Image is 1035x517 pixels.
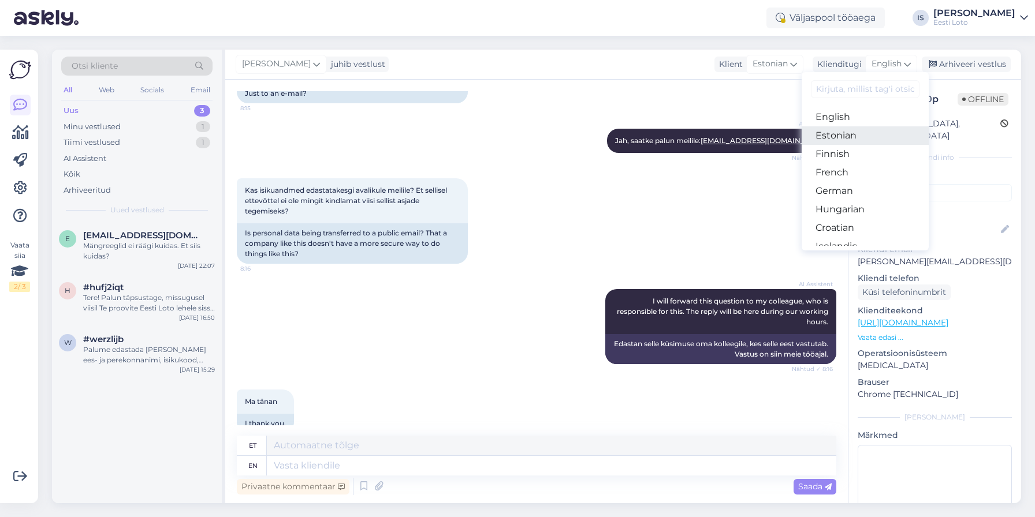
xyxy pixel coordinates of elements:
p: Operatsioonisüsteem [858,347,1012,359]
p: Kliendi nimi [858,206,1012,218]
a: [PERSON_NAME]Eesti Loto [933,9,1028,27]
span: English [872,58,902,70]
div: en [248,456,258,475]
div: Klienditugi [813,58,862,70]
div: Kliendi info [858,152,1012,163]
div: Minu vestlused [64,121,121,133]
div: Väljaspool tööaega [766,8,885,28]
p: Kliendi telefon [858,272,1012,284]
div: Palume edastada [PERSON_NAME] ees- ja perekonnanimi, isikukood, pank, [PERSON_NAME] [PERSON_NAME]... [83,344,215,365]
a: Finnish [802,145,929,163]
input: Lisa tag [858,184,1012,201]
div: [DATE] 16:50 [179,313,215,322]
div: Is personal data being transferred to a public email? That a company like this doesn't have a mor... [237,223,468,264]
div: Küsi telefoninumbrit [858,284,951,300]
div: 3 [194,105,210,117]
p: Chrome [TECHNICAL_ID] [858,388,1012,400]
span: e [65,234,70,243]
span: #werzlijb [83,334,124,344]
div: et [249,436,256,455]
span: I will forward this question to my colleague, who is responsible for this. The reply will be here... [617,297,830,326]
span: Kas isikuandmed edastatakesgi avalikule meilile? Et sellisel ettevõttel ei ole mingit kindlamat v... [245,186,449,215]
div: 1 [196,137,210,148]
div: Privaatne kommentaar [237,479,349,494]
div: AI Assistent [64,153,106,164]
div: Klient [714,58,743,70]
span: AI Assistent [790,280,833,289]
div: Tere! Palun täpsustage, missugusel viisil Te proovite Eesti Loto lehele sisse logida ning millise... [83,293,215,313]
span: Ma tänan [245,397,277,406]
input: Lisa nimi [858,223,999,236]
div: Arhiveeritud [64,185,111,196]
span: [PERSON_NAME] [242,58,311,70]
span: w [64,338,72,347]
span: enzuvsaun@gmail.com [83,230,203,241]
a: Croatian [802,219,929,237]
p: Vaata edasi ... [858,332,1012,343]
span: AI Assistent [790,119,833,128]
span: Otsi kliente [72,60,118,72]
div: Uus [64,105,79,117]
p: Klienditeekond [858,305,1012,317]
div: Tiimi vestlused [64,137,120,148]
p: [MEDICAL_DATA] [858,359,1012,372]
div: [GEOGRAPHIC_DATA], [GEOGRAPHIC_DATA] [861,118,1000,142]
a: French [802,163,929,182]
div: [PERSON_NAME] [858,412,1012,422]
div: Arhiveeri vestlus [922,57,1011,72]
input: Kirjuta, millist tag'i otsid [811,80,919,98]
div: Kõik [64,168,80,180]
a: German [802,182,929,200]
span: #hufj2iqt [83,282,124,293]
a: Hungarian [802,200,929,219]
a: Estonian [802,126,929,145]
div: 1 [196,121,210,133]
a: [EMAIL_ADDRESS][DOMAIN_NAME] [701,136,828,145]
span: 8:16 [240,264,284,273]
span: Nähtud ✓ 8:15 [790,153,833,162]
div: Edastan selle küsimuse oma kolleegile, kes selle eest vastutab. Vastus on siin meie tööajal. [605,334,836,364]
div: IS [913,10,929,26]
span: h [65,286,70,295]
span: Uued vestlused [110,205,164,215]
div: Vaata siia [9,240,30,292]
span: Offline [958,93,1008,106]
p: Kliendi tag'id [858,170,1012,182]
span: Jah, saatke palun meilile: [615,136,828,145]
div: Eesti Loto [933,18,1015,27]
div: [PERSON_NAME] [933,9,1015,18]
div: juhib vestlust [326,58,385,70]
p: Kliendi email [858,243,1012,256]
span: Estonian [753,58,788,70]
span: 8:15 [240,104,284,113]
a: Icelandic [802,237,929,256]
div: [DATE] 15:29 [180,365,215,374]
div: Email [188,83,213,98]
span: Saada [798,481,832,492]
p: [PERSON_NAME][EMAIL_ADDRESS][DOMAIN_NAME] [858,256,1012,268]
p: Brauser [858,376,1012,388]
a: [URL][DOMAIN_NAME] [858,317,948,328]
div: Web [96,83,117,98]
div: All [61,83,75,98]
span: Nähtud ✓ 8:16 [790,365,833,373]
div: [DATE] 22:07 [178,261,215,270]
a: English [802,108,929,126]
div: Socials [138,83,166,98]
img: Askly Logo [9,59,31,81]
div: 2 / 3 [9,282,30,292]
div: I thank you. [237,414,294,433]
div: Mängreeglid ei räägi kuidas. Et siis kuidas? [83,241,215,261]
p: Märkmed [858,429,1012,441]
